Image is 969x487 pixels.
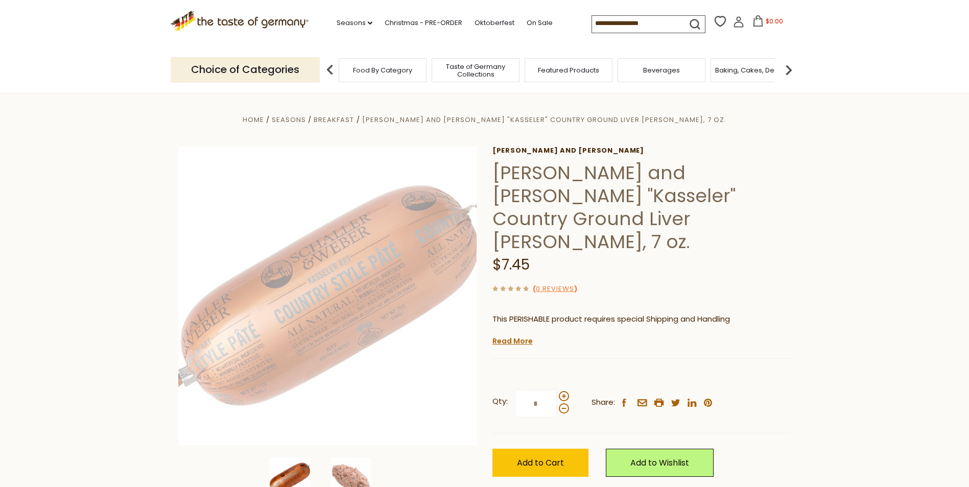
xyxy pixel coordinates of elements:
[766,17,783,26] span: $0.00
[492,395,508,408] strong: Qty:
[533,284,577,294] span: ( )
[492,449,588,477] button: Add to Cart
[475,17,514,29] a: Oktoberfest
[362,115,726,125] a: [PERSON_NAME] and [PERSON_NAME] "Kasseler" Country Ground Liver [PERSON_NAME], 7 oz.
[492,161,791,253] h1: [PERSON_NAME] and [PERSON_NAME] "Kasseler" Country Ground Liver [PERSON_NAME], 7 oz.
[243,115,264,125] a: Home
[435,63,516,78] a: Taste of Germany Collections
[715,66,794,74] a: Baking, Cakes, Desserts
[643,66,680,74] a: Beverages
[538,66,599,74] a: Featured Products
[272,115,306,125] a: Seasons
[778,60,799,80] img: next arrow
[592,396,615,409] span: Share:
[606,449,714,477] a: Add to Wishlist
[320,60,340,80] img: previous arrow
[353,66,412,74] a: Food By Category
[536,284,574,295] a: 0 Reviews
[746,15,790,31] button: $0.00
[178,147,477,445] img: Schaller and Weber "Kasseler" Country Ground Liver Pate, 7 oz.
[314,115,354,125] a: Breakfast
[527,17,553,29] a: On Sale
[517,457,564,469] span: Add to Cart
[492,147,791,155] a: [PERSON_NAME] and [PERSON_NAME]
[171,57,320,82] p: Choice of Categories
[515,389,557,418] input: Qty:
[492,313,791,326] p: This PERISHABLE product requires special Shipping and Handling
[492,255,530,275] span: $7.45
[337,17,372,29] a: Seasons
[385,17,462,29] a: Christmas - PRE-ORDER
[502,333,791,346] li: We will ship this product in heat-protective packaging and ice.
[492,336,533,346] a: Read More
